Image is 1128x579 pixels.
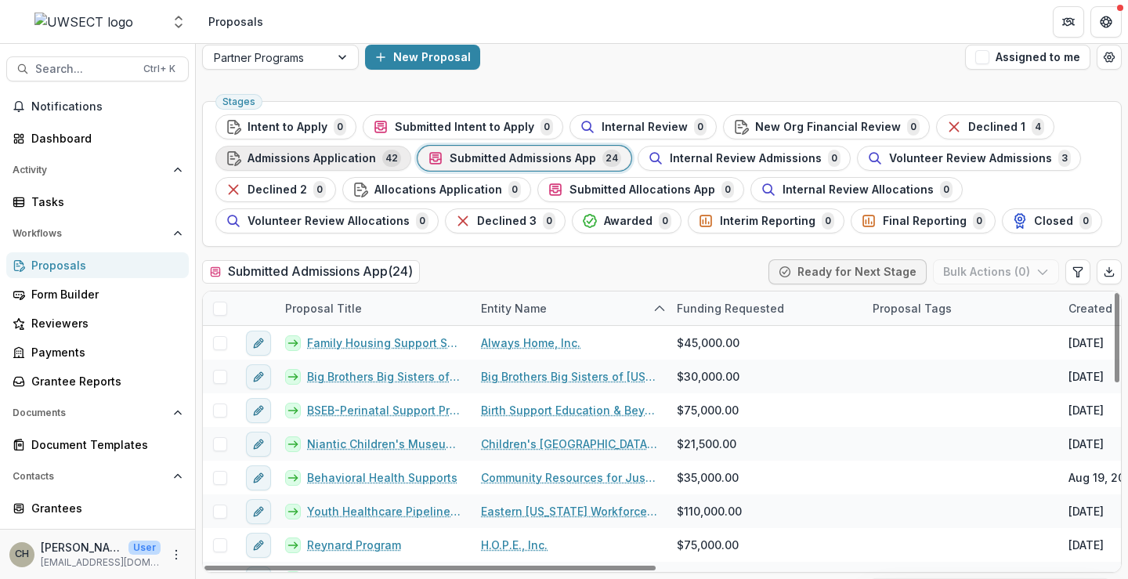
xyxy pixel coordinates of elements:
span: 0 [313,181,326,198]
span: Contacts [13,471,167,482]
button: edit [246,499,271,524]
div: [DATE] [1068,368,1104,385]
button: Admissions Application42 [215,146,411,171]
a: H.O.P.E., Inc. [481,537,548,553]
span: Stages [222,96,255,107]
div: Proposal Tags [863,300,961,317]
span: Workflows [13,228,167,239]
button: edit [246,533,271,558]
span: Notifications [31,100,183,114]
button: More [167,545,186,564]
button: Assigned to me [965,45,1090,70]
button: Ready for Next Stage [768,259,927,284]
button: Partners [1053,6,1084,38]
a: Form Builder [6,281,189,307]
a: Reviewers [6,310,189,336]
span: 0 [508,181,521,198]
button: Closed0 [1002,208,1102,233]
span: 0 [543,212,555,230]
button: Submitted Admissions App24 [418,146,631,171]
div: Funding Requested [667,300,794,317]
button: Open entity switcher [168,6,190,38]
button: Interim Reporting0 [688,208,844,233]
a: Dashboard [6,125,189,151]
span: 0 [694,118,707,136]
span: Submitted Allocations App [569,183,715,197]
span: Internal Review [602,121,688,134]
span: 0 [1079,212,1092,230]
span: Declined 3 [477,215,537,228]
span: Intent to Apply [248,121,327,134]
span: Final Reporting [883,215,967,228]
button: Submitted Allocations App0 [537,177,744,202]
span: $21,500.00 [677,436,736,452]
div: Payments [31,344,176,360]
a: Grantee Reports [6,368,189,394]
a: Eastern [US_STATE] Workforce Investment Board [481,503,658,519]
button: edit [246,364,271,389]
button: Open Activity [6,157,189,183]
span: $30,000.00 [677,368,739,385]
span: $35,000.00 [677,469,739,486]
div: Proposal Title [276,291,472,325]
div: Grantees [31,500,176,516]
a: Big Brothers Big Sisters of [US_STATE], Inc [481,368,658,385]
div: Ctrl + K [140,60,179,78]
div: Proposal Tags [863,291,1059,325]
div: Funding Requested [667,291,863,325]
p: User [128,541,161,555]
a: Always Home, Inc. [481,335,580,351]
button: Declined 30 [445,208,566,233]
span: Interim Reporting [720,215,815,228]
a: Grantees [6,495,189,521]
button: Internal Review0 [569,114,717,139]
span: Submitted Admissions App [450,152,596,165]
div: Entity Name [472,291,667,325]
a: Community Resources for Justice [481,469,658,486]
div: Carli Herz [15,549,29,559]
span: Documents [13,407,167,418]
div: [DATE] [1068,335,1104,351]
span: 0 [940,181,953,198]
span: 0 [907,118,920,136]
button: edit [246,398,271,423]
div: Entity Name [472,300,556,317]
span: 0 [334,118,346,136]
button: Submitted Intent to Apply0 [363,114,563,139]
button: Internal Review Admissions0 [638,146,851,171]
button: Internal Review Allocations0 [750,177,963,202]
div: [DATE] [1068,537,1104,553]
h2: Submitted Admissions App ( 24 ) [202,260,420,283]
span: 24 [602,150,621,167]
div: [DATE] [1068,436,1104,452]
a: Behavioral Health Supports [307,469,457,486]
button: edit [246,331,271,356]
span: Allocations Application [374,183,502,197]
div: [DATE] [1068,402,1104,418]
a: Big Brothers Big Sisters of CT Mentoring Programs [307,368,462,385]
span: $110,000.00 [677,503,742,519]
span: Awarded [604,215,653,228]
button: Open Documents [6,400,189,425]
a: Reynard Program [307,537,401,553]
button: edit [246,465,271,490]
span: Submitted Intent to Apply [395,121,534,134]
div: [DATE] [1068,503,1104,519]
a: Niantic Children's Museum Learning Supports/ Outreach [307,436,462,452]
span: Declined 2 [248,183,307,197]
span: 4 [1032,118,1044,136]
span: Closed [1034,215,1073,228]
button: Notifications [6,94,189,119]
span: 0 [828,150,841,167]
button: Allocations Application0 [342,177,531,202]
button: Intent to Apply0 [215,114,356,139]
span: Internal Review Allocations [783,183,934,197]
a: Document Templates [6,432,189,458]
span: 0 [973,212,985,230]
a: Children's [GEOGRAPHIC_DATA], Inc. [481,436,658,452]
button: New Proposal [365,45,480,70]
button: Search... [6,56,189,81]
button: Edit table settings [1065,259,1090,284]
p: [EMAIL_ADDRESS][DOMAIN_NAME] [41,555,161,570]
